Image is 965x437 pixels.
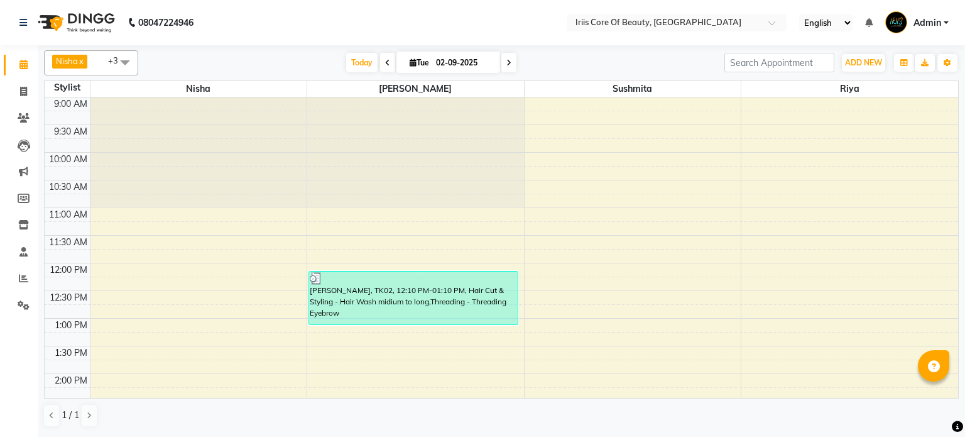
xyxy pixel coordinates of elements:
[52,346,90,360] div: 1:30 PM
[432,53,495,72] input: 2025-09-02
[47,291,90,304] div: 12:30 PM
[45,81,90,94] div: Stylist
[52,125,90,138] div: 9:30 AM
[885,11,907,33] img: Admin
[52,374,90,387] div: 2:00 PM
[307,81,524,97] span: [PERSON_NAME]
[525,81,741,97] span: Sushmita
[46,208,90,221] div: 11:00 AM
[138,5,194,40] b: 08047224946
[46,236,90,249] div: 11:30 AM
[56,56,78,66] span: Nisha
[309,272,518,324] div: [PERSON_NAME], TK02, 12:10 PM-01:10 PM, Hair Cut & Styling - Hair Wash midium to long,Threading -...
[845,58,882,67] span: ADD NEW
[90,81,307,97] span: Nisha
[32,5,118,40] img: logo
[346,53,378,72] span: Today
[406,58,432,67] span: Tue
[78,56,84,66] a: x
[46,180,90,194] div: 10:30 AM
[47,263,90,277] div: 12:00 PM
[842,54,885,72] button: ADD NEW
[52,319,90,332] div: 1:00 PM
[741,81,958,97] span: Riya
[46,153,90,166] div: 10:00 AM
[108,55,128,65] span: +3
[913,16,941,30] span: Admin
[62,409,79,422] span: 1 / 1
[52,97,90,111] div: 9:00 AM
[724,53,834,72] input: Search Appointment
